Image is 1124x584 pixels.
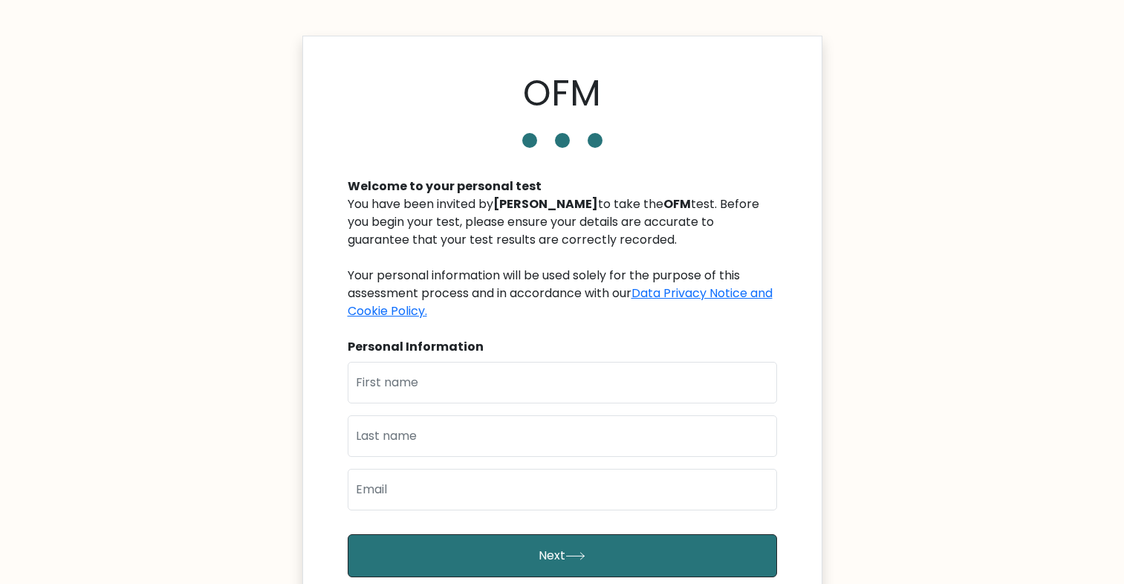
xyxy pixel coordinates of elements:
button: Next [348,534,777,577]
input: Email [348,469,777,510]
input: First name [348,362,777,403]
a: Data Privacy Notice and Cookie Policy. [348,285,773,319]
div: You have been invited by to take the test. Before you begin your test, please ensure your details... [348,195,777,320]
b: [PERSON_NAME] [493,195,598,212]
b: OFM [663,195,691,212]
h1: OFM [523,72,601,115]
input: Last name [348,415,777,457]
div: Welcome to your personal test [348,178,777,195]
div: Personal Information [348,338,777,356]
